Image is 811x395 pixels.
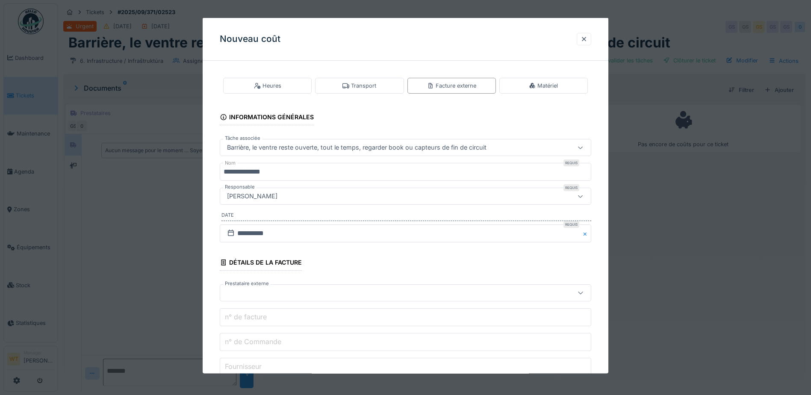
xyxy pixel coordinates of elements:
label: Prestataire externe [223,280,271,287]
label: Date [221,212,591,221]
div: Heures [254,82,281,90]
div: Facture externe [427,82,476,90]
label: n° de Commande [223,336,283,347]
div: Barrière, le ventre reste ouverte, tout le temps, regarder book ou capteurs de fin de circuit [224,143,490,152]
label: Fournisseur [223,361,263,371]
div: Requis [563,159,579,166]
div: Requis [563,184,579,191]
div: [PERSON_NAME] [224,192,281,201]
div: Transport [342,82,376,90]
label: Nom [223,159,237,167]
div: Informations générales [220,111,314,125]
div: Requis [563,221,579,228]
div: Détails de la facture [220,256,302,271]
label: Responsable [223,183,257,191]
button: Close [582,224,591,242]
label: n° de facture [223,312,268,322]
div: Matériel [529,82,558,90]
h3: Nouveau coût [220,34,280,44]
label: Tâche associée [223,135,262,142]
